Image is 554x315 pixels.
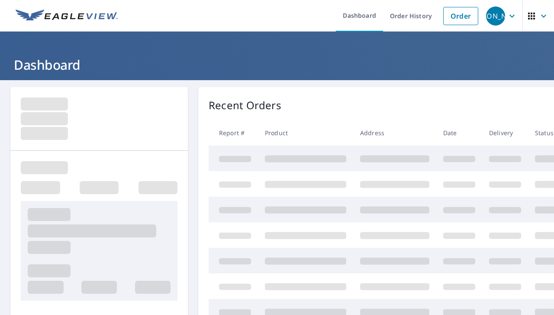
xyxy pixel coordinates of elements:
[258,120,353,146] th: Product
[482,120,528,146] th: Delivery
[436,120,482,146] th: Date
[443,7,478,25] a: Order
[209,97,281,113] p: Recent Orders
[209,120,258,146] th: Report #
[353,120,436,146] th: Address
[486,6,505,26] div: [PERSON_NAME]
[10,56,544,74] h1: Dashboard
[16,10,118,23] img: EV Logo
